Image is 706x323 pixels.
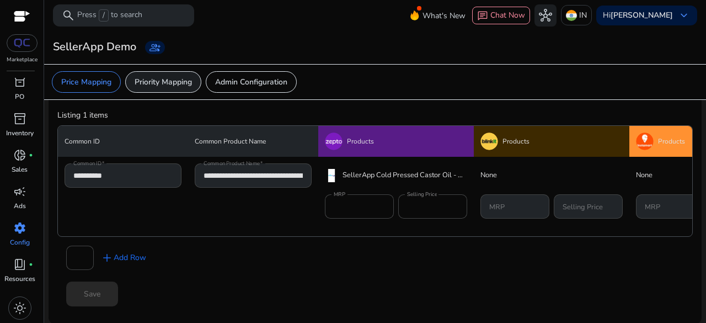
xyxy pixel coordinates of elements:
p: Admin Configuration [215,76,287,88]
p: Hi [603,12,673,19]
span: donut_small [13,149,26,162]
span: add [100,251,114,264]
mat-label: Selling Price [407,190,437,198]
span: search [62,9,75,22]
p: Config [10,237,30,247]
span: keyboard_arrow_down [677,9,691,22]
span: book_4 [13,258,26,271]
button: addAdd Row [96,249,151,267]
h3: SellerApp Demo [53,40,136,54]
span: fiber_manual_record [29,262,33,267]
span: settings [13,221,26,235]
p: Resources [4,274,35,284]
span: inventory_2 [13,112,26,125]
span: Listing 1 items [57,110,108,120]
p: Price Mapping [61,76,111,88]
span: fiber_manual_record [29,153,33,157]
span: orders [13,76,26,89]
span: Add Row [100,251,146,264]
span: SellerApp Cold Pressed Castor Oil - 120 ml [343,170,463,181]
div: Products [325,133,467,150]
img: Zepto [325,133,343,150]
p: Ads [14,201,26,211]
p: Press to search [77,9,142,22]
span: Chat Now [490,10,525,20]
span: group_add [149,42,161,53]
img: in.svg [566,10,577,21]
p: Marketplace [7,56,38,64]
span: hub [539,9,552,22]
img: Instamart [636,133,654,150]
b: [PERSON_NAME] [611,10,673,20]
p: PO [15,92,24,102]
button: hub [534,4,557,27]
a: group_add [145,41,165,54]
div: Products [480,133,623,150]
span: campaign [13,185,26,198]
p: Sales [12,165,28,174]
mat-label: Common ID [73,160,101,167]
img: Blinkit [480,133,498,150]
span: chat [477,10,488,22]
p: Inventory [6,128,34,138]
mat-label: Common Product Name [204,160,260,167]
p: Priority Mapping [135,76,192,88]
p: IN [579,6,587,25]
img: QC-logo.svg [12,39,32,47]
th: Common Product Name [188,126,318,157]
span: None [480,170,497,181]
mat-label: MRP [334,190,345,198]
span: None [636,170,652,181]
span: What's New [422,6,466,25]
th: Common ID [58,126,188,157]
span: / [99,9,109,22]
img: SellerApp Cold Pressed Castor Oil - 120 ml [325,169,338,182]
button: chatChat Now [472,7,530,24]
span: light_mode [13,301,26,315]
